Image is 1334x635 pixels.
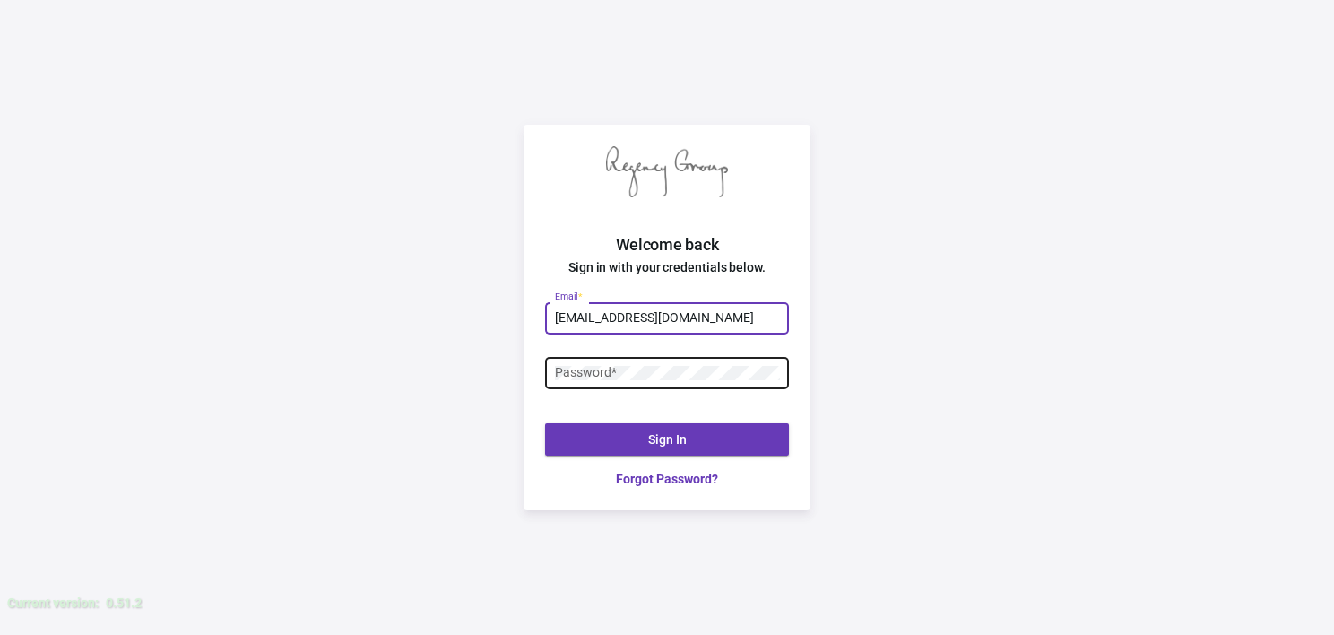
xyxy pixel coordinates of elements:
[545,470,789,489] a: Forgot Password?
[106,594,142,613] div: 0.51.2
[648,432,687,447] span: Sign In
[524,257,810,278] h4: Sign in with your credentials below.
[7,594,99,613] div: Current version:
[545,423,789,456] button: Sign In
[606,146,728,197] img: Regency Group logo
[524,233,810,257] h2: Welcome back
